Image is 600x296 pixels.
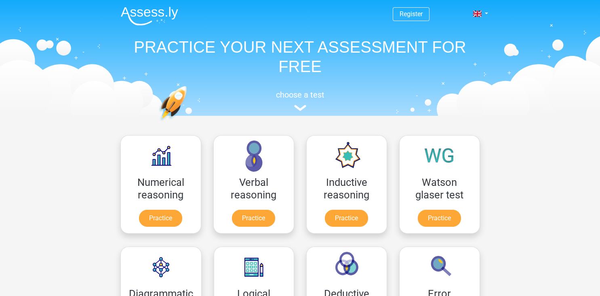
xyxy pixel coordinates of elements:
a: Practice [418,210,461,227]
a: Practice [139,210,182,227]
a: Practice [232,210,275,227]
a: Practice [325,210,368,227]
h1: PRACTICE YOUR NEXT ASSESSMENT FOR FREE [114,37,486,76]
a: Register [400,10,423,18]
img: assessment [294,105,306,111]
img: practice [159,86,218,159]
img: Assessly [121,6,178,26]
h5: choose a test [114,90,486,100]
a: choose a test [114,90,486,111]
